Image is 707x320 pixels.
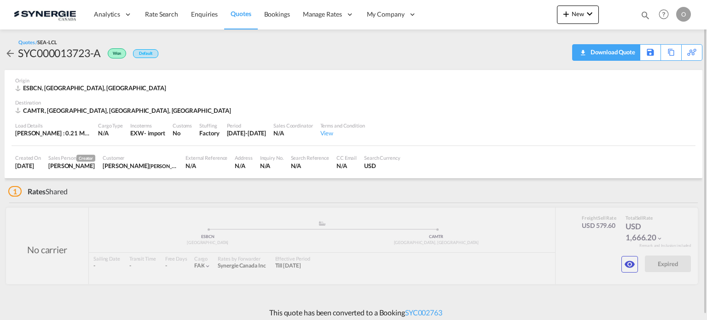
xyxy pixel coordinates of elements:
div: Default [133,49,158,58]
div: BERNARD CARON [103,162,178,170]
p: This quote has been converted to a Booking [265,308,442,318]
div: N/A [235,162,252,170]
div: O [676,7,691,22]
img: 1f56c880d42311ef80fc7dca854c8e59.png [14,4,76,25]
div: Inquiry No. [260,154,284,161]
div: Sales Person [48,154,95,162]
div: Stuffing [199,122,219,129]
div: 1 Aug 2025 [15,162,41,170]
div: EXW [130,129,144,137]
button: icon-eye [621,256,638,273]
md-icon: icon-magnify [640,10,650,20]
div: CC Email [336,154,357,161]
span: Help [656,6,672,22]
div: icon-arrow-left [5,46,18,60]
div: Destination [15,99,692,106]
span: My Company [367,10,405,19]
div: Period [227,122,267,129]
div: CAMTR, Montreal, QC, Americas [15,106,233,115]
div: Won [101,46,128,60]
span: Quotes [231,10,251,17]
div: Terms and Condition [320,122,365,129]
span: Creator [76,155,95,162]
div: icon-magnify [640,10,650,24]
span: Analytics [94,10,120,19]
span: Bookings [264,10,290,18]
div: Address [235,154,252,161]
div: N/A [260,162,284,170]
span: Rates [28,187,46,196]
div: N/A [291,162,329,170]
div: USD [364,162,400,170]
div: - import [144,129,165,137]
div: Search Currency [364,154,400,161]
md-icon: icon-plus 400-fg [561,8,572,19]
div: External Reference [185,154,227,161]
div: Download Quote [588,45,635,59]
span: ESBCN, [GEOGRAPHIC_DATA], [GEOGRAPHIC_DATA] [23,84,166,92]
div: Quotes /SEA-LCL [18,39,57,46]
div: Customs [173,122,192,129]
div: Sales Coordinator [273,122,313,129]
div: N/A [98,129,123,137]
a: SYC002763 [405,308,442,317]
div: Pablo Gomez Saldarriaga [48,162,95,170]
div: Incoterms [130,122,165,129]
span: Manage Rates [303,10,342,19]
div: Created On [15,154,41,161]
div: Factory Stuffing [199,129,219,137]
div: Help [656,6,676,23]
div: Download Quote [577,45,635,59]
div: ESBCN, Barcelona, Europe [15,84,168,92]
span: Rate Search [145,10,178,18]
div: Quote PDF is not available at this time [577,45,635,59]
div: N/A [185,162,227,170]
md-icon: icon-chevron-down [584,8,595,19]
div: No [173,129,192,137]
div: N/A [273,129,313,137]
div: 31 Aug 2025 [227,129,267,137]
div: Shared [8,186,68,197]
div: View [320,129,365,137]
div: N/A [336,162,357,170]
div: Load Details [15,122,91,129]
div: Save As Template [640,45,661,60]
div: [PERSON_NAME] : 0.21 MT | Volumetric Wt : 5.04 CBM | Chargeable Wt : 5.04 W/M [15,129,91,137]
span: New [561,10,595,17]
div: SYC000013723-A [18,46,101,60]
md-icon: icon-eye [624,259,635,270]
span: Enquiries [191,10,218,18]
div: Cargo Type [98,122,123,129]
span: Won [113,51,124,59]
md-icon: icon-arrow-left [5,48,16,59]
button: icon-plus 400-fgNewicon-chevron-down [557,6,599,24]
div: Origin [15,77,692,84]
md-icon: icon-download [577,46,588,53]
span: 1 [8,186,22,197]
span: SEA-LCL [37,39,57,45]
div: Customer [103,154,178,161]
span: [PERSON_NAME] chaussures [149,162,214,169]
div: Search Reference [291,154,329,161]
